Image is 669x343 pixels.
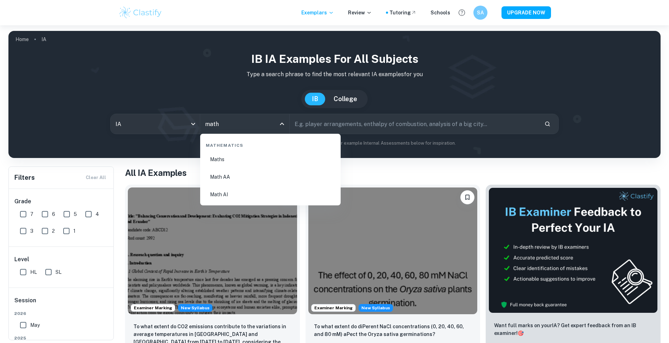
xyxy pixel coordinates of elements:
[14,310,109,317] span: 2026
[14,140,655,147] p: Not sure what to search for? You can always look through our example Internal Assessments below f...
[14,173,35,183] h6: Filters
[488,187,658,313] img: Thumbnail
[178,304,212,312] span: New Syllabus
[308,187,478,314] img: ESS IA example thumbnail: To what extent do diPerent NaCl concentr
[30,321,40,329] span: May
[456,7,468,19] button: Help and Feedback
[431,9,450,17] a: Schools
[55,268,61,276] span: SL
[277,119,287,129] button: Close
[305,93,325,105] button: IB
[14,51,655,67] h1: IB IA examples for all subjects
[501,6,551,19] button: UPGRADE NOW
[131,305,175,311] span: Examiner Marking
[14,296,109,310] h6: Session
[327,93,364,105] button: College
[14,70,655,79] p: Type a search phrase to find the most relevant IA examples for you
[41,35,46,43] p: IA
[30,268,37,276] span: HL
[389,9,417,17] a: Tutoring
[111,114,200,134] div: IA
[518,330,524,336] span: 🎯
[30,227,33,235] span: 3
[301,9,334,17] p: Exemplars
[542,118,553,130] button: Search
[14,255,109,264] h6: Level
[96,210,99,218] span: 4
[494,322,652,337] p: Want full marks on your IA ? Get expert feedback from an IB examiner!
[203,169,338,185] li: Math AA
[30,210,33,218] span: 7
[8,31,661,158] img: profile cover
[178,304,212,312] div: Starting from the May 2026 session, the ESS IA requirements have changed. We created this exempla...
[128,187,297,314] img: ESS IA example thumbnail: To what extent do CO2 emissions contribu
[74,210,77,218] span: 5
[359,304,393,312] div: Starting from the May 2026 session, the ESS IA requirements have changed. We created this exempla...
[476,9,484,17] h6: SA
[311,305,355,311] span: Examiner Marking
[14,197,109,206] h6: Grade
[203,151,338,167] li: Maths
[118,6,163,20] img: Clastify logo
[203,137,338,151] div: Mathematics
[15,34,29,44] a: Home
[52,227,55,235] span: 2
[125,166,661,179] h1: All IA Examples
[460,190,474,204] button: Bookmark
[290,114,539,134] input: E.g. player arrangements, enthalpy of combustion, analysis of a big city...
[14,335,109,341] span: 2025
[314,323,472,338] p: To what extent do diPerent NaCl concentrations (0, 20, 40, 60, and 80 mM) aPect the Oryza sativa ...
[52,210,55,218] span: 6
[359,304,393,312] span: New Syllabus
[348,9,372,17] p: Review
[203,186,338,203] li: Math AI
[473,6,487,20] button: SA
[73,227,76,235] span: 1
